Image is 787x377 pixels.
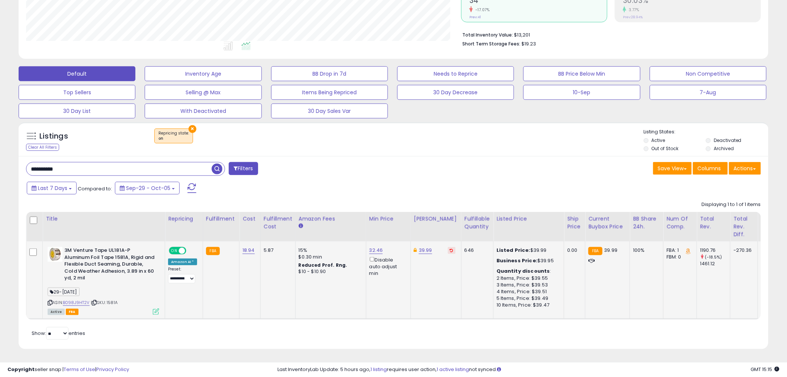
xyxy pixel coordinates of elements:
img: 41Vl04kxsNL._SL40_.jpg [48,247,62,262]
button: 10-Sep [523,85,640,100]
div: 1190.76 [700,247,730,254]
small: FBA [588,247,602,255]
span: Compared to: [78,185,112,192]
div: Ship Price [567,215,582,231]
span: 39.99 [604,247,618,254]
div: 5.87 [264,247,290,254]
div: Preset: [168,267,197,283]
div: Fulfillment Cost [264,215,292,231]
div: Amazon AI * [168,259,197,265]
button: Actions [729,162,761,175]
div: [PERSON_NAME] [414,215,458,223]
button: With Deactivated [145,104,261,118]
button: Inventory Age [145,66,261,81]
div: Displaying 1 to 1 of 1 items [702,201,761,208]
span: Repricing state : [158,130,189,142]
button: Save View [653,162,692,175]
a: 1 listing [371,366,387,373]
b: Total Inventory Value: [462,32,513,38]
label: Archived [714,145,734,152]
div: 4 Items, Price: $39.51 [497,288,558,295]
div: Min Price [369,215,408,223]
span: 2025-10-13 15:15 GMT [751,366,780,373]
b: 3M Venture Tape UL181A-P Aluminum Foil Tape 1581A, Rigid and Flexible Duct Seaming, Durable, Cold... [64,247,155,283]
button: Items Being Repriced [271,85,388,100]
b: Reduced Prof. Rng. [299,262,347,268]
span: Show: entries [32,330,85,337]
div: Total Rev. Diff. [733,215,755,238]
div: FBM: 0 [666,254,691,260]
button: 30 Day List [19,104,135,118]
a: 39.99 [419,247,432,254]
b: Quantity discounts [497,267,550,275]
div: Title [46,215,162,223]
b: Business Price: [497,257,537,264]
div: Current Buybox Price [588,215,627,231]
h5: Listings [39,131,68,142]
div: 3 Items, Price: $39.53 [497,282,558,288]
span: Columns [698,165,721,172]
button: 30 Day Sales Var [271,104,388,118]
span: OFF [185,248,197,254]
span: Sep-29 - Oct-05 [126,184,170,192]
div: seller snap | | [7,366,129,373]
small: 3.77% [626,7,639,13]
a: Terms of Use [64,366,95,373]
div: 100% [633,247,658,254]
label: Deactivated [714,137,742,143]
b: Short Term Storage Fees: [462,41,520,47]
button: BB Price Below Min [523,66,640,81]
button: Filters [229,162,258,175]
div: Last InventoryLab Update: 5 hours ago, requires user action, not synced. [278,366,780,373]
div: 1461.12 [700,260,730,267]
a: Privacy Policy [96,366,129,373]
span: 29-[DATE] [48,288,80,296]
div: Num of Comp. [666,215,694,231]
div: 15% [299,247,360,254]
small: Amazon Fees. [299,223,303,229]
button: Non Competitive [650,66,767,81]
a: 32.46 [369,247,383,254]
button: BB Drop in 7d [271,66,388,81]
div: 0.00 [567,247,579,254]
div: $10 - $10.90 [299,269,360,275]
div: Cost [242,215,257,223]
button: × [189,125,196,133]
div: FBA: 1 [666,247,691,254]
span: FBA [66,309,78,315]
div: $0.30 min [299,254,360,260]
button: 7-Aug [650,85,767,100]
div: on [158,136,189,141]
div: ASIN: [48,247,159,314]
button: Needs to Reprice [397,66,514,81]
label: Out of Stock [652,145,679,152]
a: 18.94 [242,247,255,254]
span: $19.23 [521,40,536,47]
div: 646 [465,247,488,254]
div: Listed Price [497,215,561,223]
button: Top Sellers [19,85,135,100]
span: Last 7 Days [38,184,67,192]
small: -17.07% [473,7,490,13]
li: $13,201 [462,30,755,39]
div: Fulfillment [206,215,236,223]
div: $39.95 [497,257,558,264]
button: Last 7 Days [27,182,77,194]
div: Total Rev. [700,215,727,231]
button: Sep-29 - Oct-05 [115,182,180,194]
p: Listing States: [644,129,768,136]
a: 1 active listing [437,366,469,373]
small: Prev: 28.94% [623,15,643,19]
span: ON [170,248,179,254]
small: Prev: 41 [469,15,481,19]
div: $39.99 [497,247,558,254]
button: Columns [693,162,728,175]
a: B098J9HT2V [63,300,90,306]
b: Listed Price: [497,247,530,254]
div: 2 Items, Price: $39.55 [497,275,558,282]
span: | SKU: 1581A [91,300,118,305]
div: Amazon Fees [299,215,363,223]
button: 30 Day Decrease [397,85,514,100]
label: Active [652,137,665,143]
div: -270.36 [733,247,752,254]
